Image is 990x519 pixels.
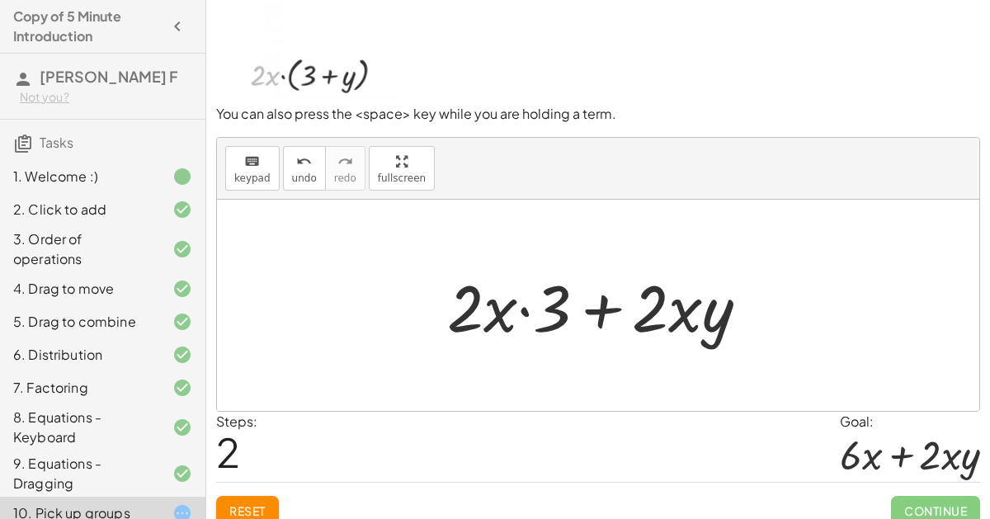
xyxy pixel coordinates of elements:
[13,345,146,365] div: 6. Distribution
[216,105,980,124] p: You can also press the <space> key while you are holding a term.
[325,146,365,191] button: redoredo
[13,408,146,447] div: 8. Equations - Keyboard
[216,427,240,477] span: 2
[172,312,192,332] i: Task finished and correct.
[216,413,257,430] label: Steps:
[13,200,146,219] div: 2. Click to add
[225,146,280,191] button: keyboardkeypad
[292,172,317,184] span: undo
[172,464,192,484] i: Task finished and correct.
[13,454,146,493] div: 9. Equations - Dragging
[334,172,356,184] span: redo
[13,279,146,299] div: 4. Drag to move
[283,146,326,191] button: undoundo
[172,345,192,365] i: Task finished and correct.
[172,378,192,398] i: Task finished and correct.
[40,67,178,86] span: [PERSON_NAME] F
[378,172,426,184] span: fullscreen
[20,89,192,106] div: Not you?
[229,503,266,518] span: Reset
[172,239,192,259] i: Task finished and correct.
[13,229,146,269] div: 3. Order of operations
[234,172,271,184] span: keypad
[13,312,146,332] div: 5. Drag to combine
[40,134,73,151] span: Tasks
[172,418,192,437] i: Task finished and correct.
[13,167,146,186] div: 1. Welcome :)
[172,200,192,219] i: Task finished and correct.
[13,378,146,398] div: 7. Factoring
[840,412,980,432] div: Goal:
[337,152,353,172] i: redo
[296,152,312,172] i: undo
[13,7,163,46] h4: Copy of 5 Minute Introduction
[369,146,435,191] button: fullscreen
[244,152,260,172] i: keyboard
[172,279,192,299] i: Task finished and correct.
[172,167,192,186] i: Task finished.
